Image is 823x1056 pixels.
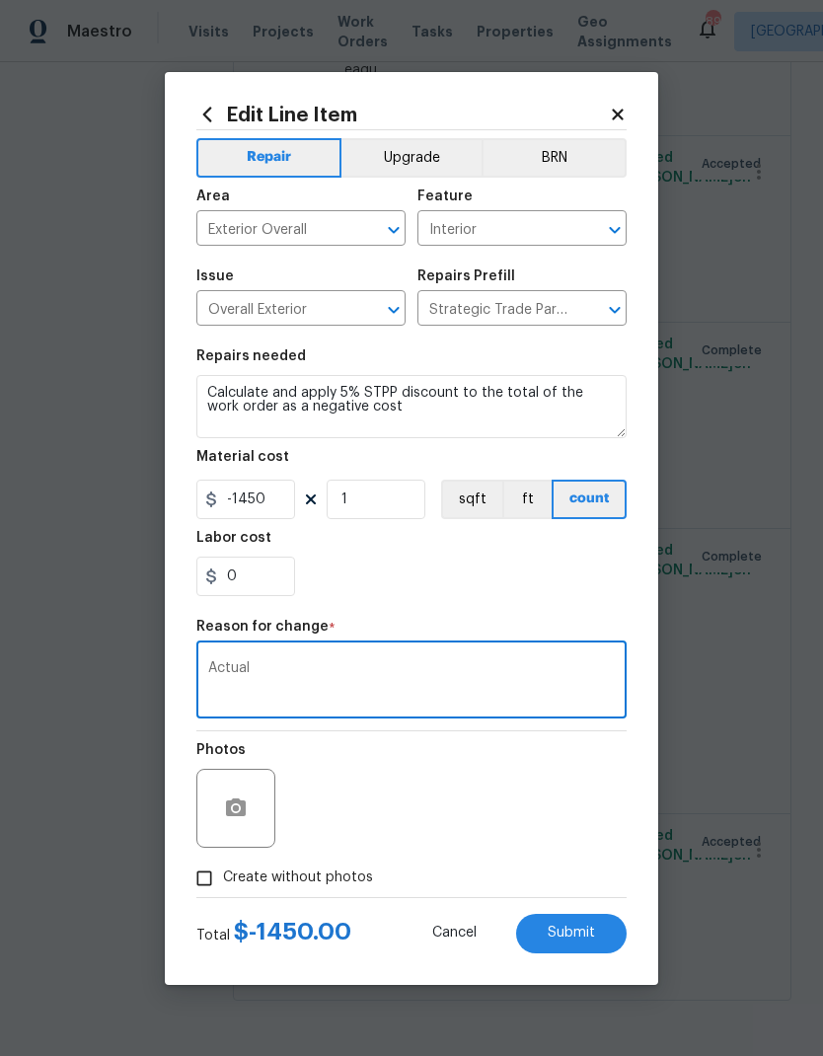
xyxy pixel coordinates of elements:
button: Submit [516,914,627,953]
span: $ -1450.00 [234,920,351,943]
button: Upgrade [341,138,483,178]
button: Cancel [401,914,508,953]
h5: Area [196,189,230,203]
h5: Issue [196,269,234,283]
button: count [552,480,627,519]
h5: Repairs needed [196,349,306,363]
button: sqft [441,480,502,519]
h5: Repairs Prefill [417,269,515,283]
h5: Feature [417,189,473,203]
h5: Labor cost [196,531,271,545]
button: BRN [482,138,627,178]
span: Create without photos [223,867,373,888]
button: Open [601,296,629,324]
button: Open [380,216,408,244]
h5: Material cost [196,450,289,464]
h2: Edit Line Item [196,104,609,125]
button: Open [601,216,629,244]
textarea: Actual [208,661,615,703]
span: Cancel [432,926,477,941]
button: Repair [196,138,341,178]
h5: Photos [196,743,246,757]
h5: Reason for change [196,620,329,634]
span: Submit [548,926,595,941]
div: Total [196,922,351,945]
button: Open [380,296,408,324]
button: ft [502,480,552,519]
textarea: Calculate and apply 5% STPP discount to the total of the work order as a negative cost [196,375,627,438]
